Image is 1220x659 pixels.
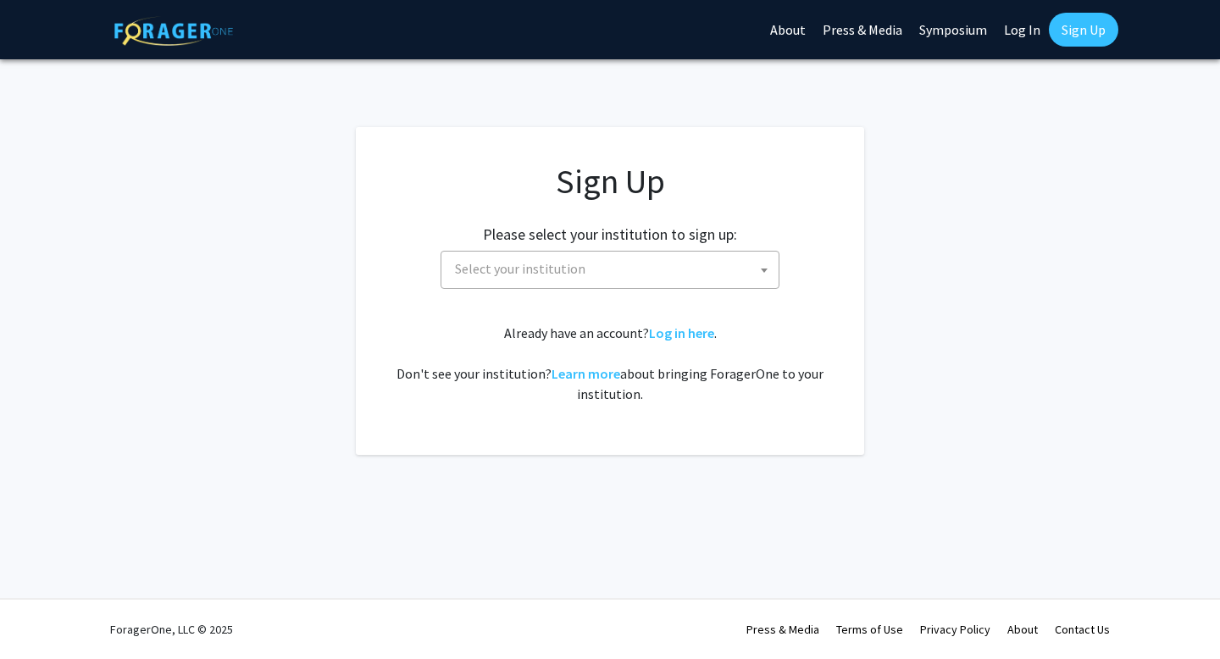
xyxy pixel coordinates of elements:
[649,324,714,341] a: Log in here
[1007,622,1038,637] a: About
[390,161,830,202] h1: Sign Up
[441,251,779,289] span: Select your institution
[390,323,830,404] div: Already have an account? . Don't see your institution? about bringing ForagerOne to your institut...
[110,600,233,659] div: ForagerOne, LLC © 2025
[114,16,233,46] img: ForagerOne Logo
[1049,13,1118,47] a: Sign Up
[483,225,737,244] h2: Please select your institution to sign up:
[552,365,620,382] a: Learn more about bringing ForagerOne to your institution
[448,252,779,286] span: Select your institution
[455,260,585,277] span: Select your institution
[746,622,819,637] a: Press & Media
[836,622,903,637] a: Terms of Use
[920,622,990,637] a: Privacy Policy
[1055,622,1110,637] a: Contact Us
